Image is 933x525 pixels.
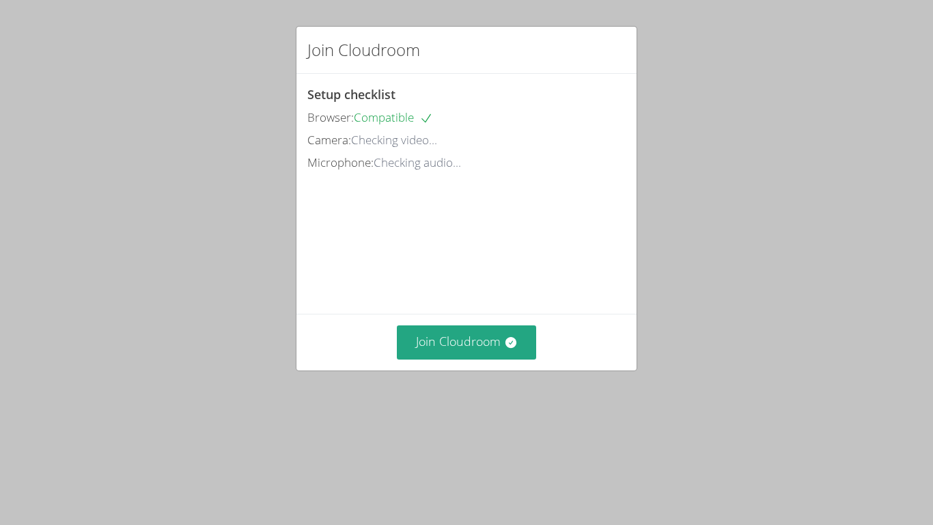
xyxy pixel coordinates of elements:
span: Checking audio... [374,154,461,170]
span: Checking video... [351,132,437,148]
button: Join Cloudroom [397,325,537,359]
span: Browser: [307,109,354,125]
span: Compatible [354,109,433,125]
span: Microphone: [307,154,374,170]
h2: Join Cloudroom [307,38,420,62]
span: Setup checklist [307,86,395,103]
span: Camera: [307,132,351,148]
